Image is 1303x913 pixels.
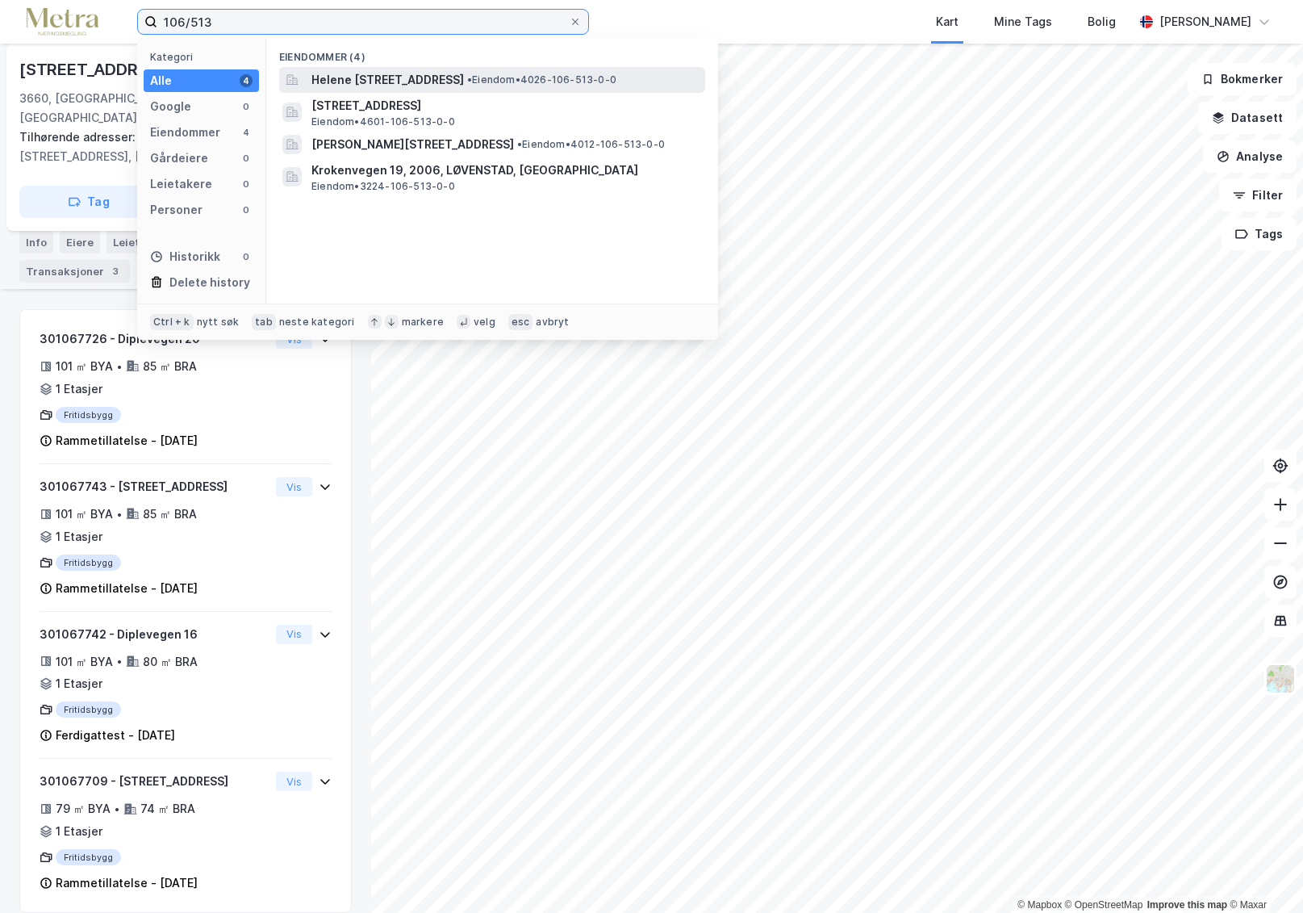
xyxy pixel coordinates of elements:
[40,477,269,496] div: 301067743 - [STREET_ADDRESS]
[26,8,98,36] img: metra-logo.256734c3b2bbffee19d4.png
[150,174,212,194] div: Leietakere
[467,73,616,86] span: Eiendom • 4026-106-513-0-0
[107,263,123,279] div: 3
[311,180,455,193] span: Eiendom • 3224-106-513-0-0
[536,316,569,329] div: avbryt
[150,51,259,63] div: Kategori
[143,505,197,524] div: 85 ㎡ BRA
[1159,12,1251,31] div: [PERSON_NAME]
[150,71,172,90] div: Alle
[1203,140,1297,173] button: Analyse
[40,772,269,791] div: 301067709 - [STREET_ADDRESS]
[467,73,472,86] span: •
[1147,899,1227,911] a: Improve this map
[116,508,123,521] div: •
[19,128,339,166] div: [STREET_ADDRESS], [STREET_ADDRESS], [STREET_ADDRESS]
[60,231,100,253] div: Eiere
[56,357,113,376] div: 101 ㎡ BYA
[169,273,250,292] div: Delete history
[240,126,253,139] div: 4
[56,799,111,819] div: 79 ㎡ BYA
[311,96,699,115] span: [STREET_ADDRESS]
[140,799,195,819] div: 74 ㎡ BRA
[1188,63,1297,95] button: Bokmerker
[266,38,718,67] div: Eiendommer (4)
[116,360,123,373] div: •
[276,625,312,644] button: Vis
[279,316,355,329] div: neste kategori
[474,316,495,329] div: velg
[1017,899,1062,911] a: Mapbox
[56,579,198,598] div: Rammetillatelse - [DATE]
[56,822,102,841] div: 1 Etasjer
[517,138,522,150] span: •
[19,130,139,144] span: Tilhørende adresser:
[19,186,158,218] button: Tag
[106,231,177,253] div: Leietakere
[56,652,113,672] div: 101 ㎡ BYA
[1219,179,1297,211] button: Filter
[1088,12,1116,31] div: Bolig
[936,12,958,31] div: Kart
[56,527,102,547] div: 1 Etasjer
[402,316,444,329] div: markere
[56,873,198,893] div: Rammetillatelse - [DATE]
[1222,836,1303,913] iframe: Chat Widget
[143,652,198,672] div: 80 ㎡ BRA
[311,135,514,154] span: [PERSON_NAME][STREET_ADDRESS]
[994,12,1052,31] div: Mine Tags
[56,726,175,745] div: Ferdigattest - [DATE]
[276,477,312,496] button: Vis
[276,772,312,791] button: Vis
[116,655,123,668] div: •
[508,314,533,330] div: esc
[150,149,208,168] div: Gårdeiere
[240,152,253,165] div: 0
[143,357,197,376] div: 85 ㎡ BRA
[56,674,102,693] div: 1 Etasjer
[19,57,177,82] div: [STREET_ADDRESS]
[19,231,53,253] div: Info
[240,250,253,263] div: 0
[240,203,253,216] div: 0
[56,431,198,450] div: Rammetillatelse - [DATE]
[1222,218,1297,250] button: Tags
[240,100,253,113] div: 0
[1222,836,1303,913] div: Kontrollprogram for chat
[150,97,191,116] div: Google
[114,802,120,815] div: •
[150,200,203,220] div: Personer
[1198,102,1297,134] button: Datasett
[1265,664,1296,694] img: Z
[56,505,113,524] div: 101 ㎡ BYA
[240,178,253,191] div: 0
[1065,899,1143,911] a: OpenStreetMap
[252,314,276,330] div: tab
[311,70,464,90] span: Helene [STREET_ADDRESS]
[240,74,253,87] div: 4
[56,379,102,399] div: 1 Etasjer
[311,161,699,180] span: Krokenvegen 19, 2006, LØVENSTAD, [GEOGRAPHIC_DATA]
[40,329,269,349] div: 301067726 - Diplevegen 20
[40,625,269,644] div: 301067742 - Diplevegen 16
[517,138,665,151] span: Eiendom • 4012-106-513-0-0
[197,316,240,329] div: nytt søk
[157,10,569,34] input: Søk på adresse, matrikkel, gårdeiere, leietakere eller personer
[150,123,220,142] div: Eiendommer
[311,115,455,128] span: Eiendom • 4601-106-513-0-0
[19,89,278,128] div: 3660, [GEOGRAPHIC_DATA], [GEOGRAPHIC_DATA]
[150,247,220,266] div: Historikk
[150,314,194,330] div: Ctrl + k
[19,260,130,283] div: Transaksjoner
